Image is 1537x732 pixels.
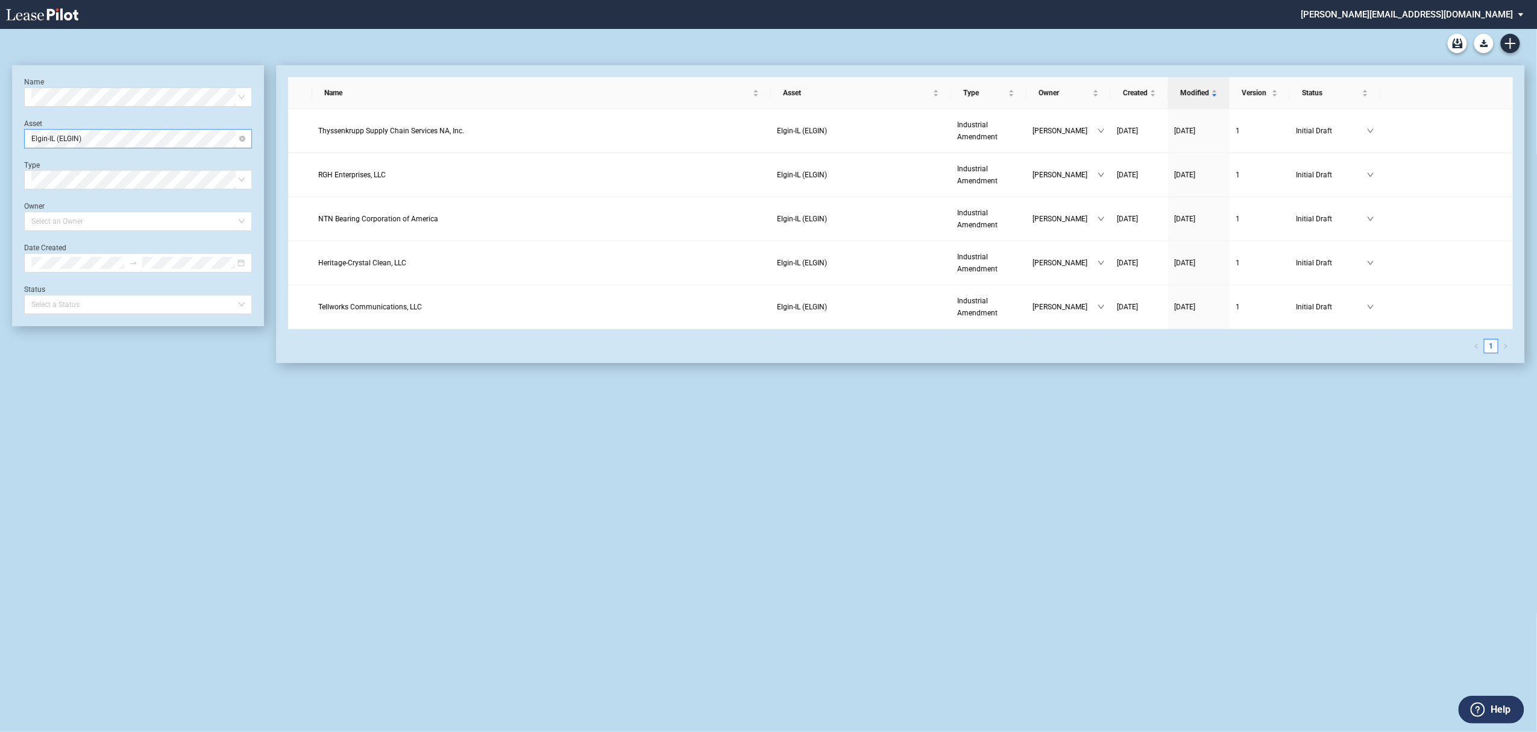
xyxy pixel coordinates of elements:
[957,209,998,229] span: Industrial Amendment
[1498,339,1513,353] li: Next Page
[1236,303,1240,311] span: 1
[1367,215,1374,222] span: down
[129,259,137,267] span: to
[777,213,945,225] a: Elgin-IL (ELGIN)
[957,119,1020,143] a: Industrial Amendment
[777,257,945,269] a: Elgin-IL (ELGIN)
[777,259,827,267] span: Elgin-IL (ELGIN)
[1236,127,1240,135] span: 1
[1033,125,1098,137] span: [PERSON_NAME]
[318,303,422,311] span: Tellworks Communications, LLC
[1236,125,1284,137] a: 1
[1174,171,1195,179] span: [DATE]
[1117,169,1162,181] a: [DATE]
[1448,34,1467,53] a: Archive
[1117,171,1138,179] span: [DATE]
[771,77,951,109] th: Asset
[777,127,827,135] span: Elgin-IL (ELGIN)
[963,87,1006,99] span: Type
[1033,169,1098,181] span: [PERSON_NAME]
[24,202,45,210] label: Owner
[1471,34,1497,53] md-menu: Download Blank Form List
[1174,259,1195,267] span: [DATE]
[1302,87,1360,99] span: Status
[31,130,245,148] span: Elgin-IL (ELGIN)
[1242,87,1269,99] span: Version
[957,253,998,273] span: Industrial Amendment
[1503,343,1509,349] span: right
[312,77,771,109] th: Name
[1236,171,1240,179] span: 1
[318,125,765,137] a: Thyssenkrupp Supply Chain Services NA, Inc.
[1098,215,1105,222] span: down
[1296,301,1367,313] span: Initial Draft
[1367,303,1374,311] span: down
[318,213,765,225] a: NTN Bearing Corporation of America
[1296,213,1367,225] span: Initial Draft
[1174,215,1195,223] span: [DATE]
[1117,301,1162,313] a: [DATE]
[1117,125,1162,137] a: [DATE]
[1174,257,1224,269] a: [DATE]
[1174,127,1195,135] span: [DATE]
[1296,169,1367,181] span: Initial Draft
[957,163,1020,187] a: Industrial Amendment
[1033,257,1098,269] span: [PERSON_NAME]
[318,215,438,223] span: NTN Bearing Corporation of America
[24,161,40,169] label: Type
[1236,215,1240,223] span: 1
[324,87,750,99] span: Name
[1367,127,1374,134] span: down
[1236,213,1284,225] a: 1
[957,295,1020,319] a: Industrial Amendment
[777,215,827,223] span: Elgin-IL (ELGIN)
[1498,339,1513,353] button: right
[783,87,931,99] span: Asset
[318,259,406,267] span: Heritage-Crystal Clean, LLC
[129,259,137,267] span: swap-right
[1296,125,1367,137] span: Initial Draft
[1117,303,1138,311] span: [DATE]
[1485,339,1498,353] a: 1
[239,136,245,142] span: close-circle
[1174,169,1224,181] a: [DATE]
[1501,34,1520,53] a: Create new document
[1026,77,1111,109] th: Owner
[318,301,765,313] a: Tellworks Communications, LLC
[1168,77,1230,109] th: Modified
[777,301,945,313] a: Elgin-IL (ELGIN)
[1236,301,1284,313] a: 1
[318,257,765,269] a: Heritage-Crystal Clean, LLC
[1469,339,1484,353] button: left
[777,171,827,179] span: Elgin-IL (ELGIN)
[1236,259,1240,267] span: 1
[1174,303,1195,311] span: [DATE]
[1474,34,1494,53] button: Download Blank Form
[1236,257,1284,269] a: 1
[24,244,66,252] label: Date Created
[1474,343,1480,349] span: left
[957,207,1020,231] a: Industrial Amendment
[1039,87,1090,99] span: Owner
[1117,257,1162,269] a: [DATE]
[777,303,827,311] span: Elgin-IL (ELGIN)
[1098,171,1105,178] span: down
[1230,77,1290,109] th: Version
[1290,77,1380,109] th: Status
[957,165,998,185] span: Industrial Amendment
[1459,696,1524,724] button: Help
[24,119,42,128] label: Asset
[1491,702,1510,718] label: Help
[777,125,945,137] a: Elgin-IL (ELGIN)
[957,251,1020,275] a: Industrial Amendment
[1236,169,1284,181] a: 1
[318,169,765,181] a: RGH Enterprises, LLC
[1367,259,1374,267] span: down
[1098,259,1105,267] span: down
[1174,125,1224,137] a: [DATE]
[24,78,44,86] label: Name
[1174,213,1224,225] a: [DATE]
[1033,301,1098,313] span: [PERSON_NAME]
[1098,303,1105,311] span: down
